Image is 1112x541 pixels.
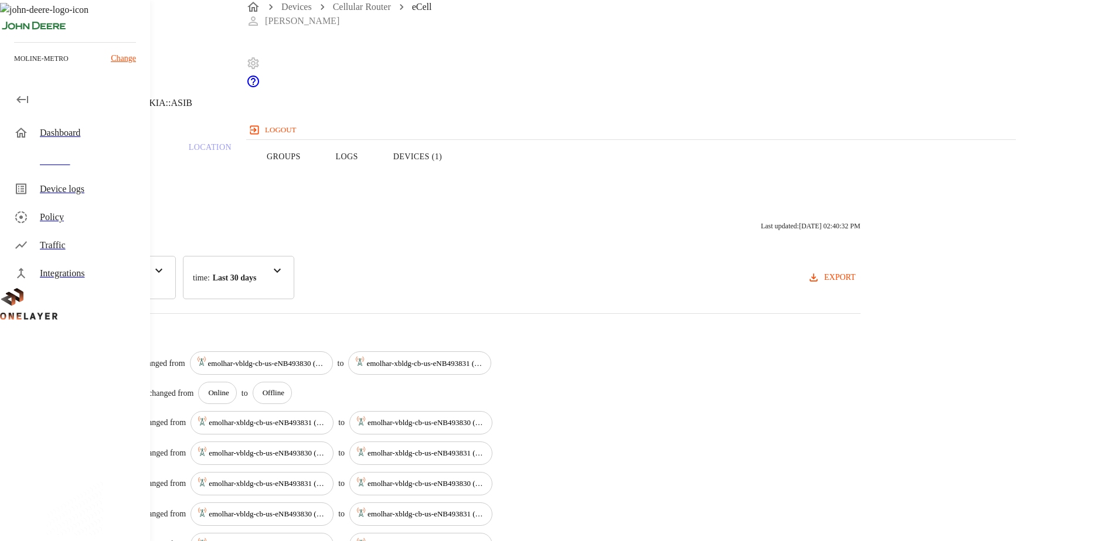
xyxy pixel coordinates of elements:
p: emolhar-xbldg-cb-us-eNB493831 (#DH240725609::NOKIA::ASIB) [368,447,485,459]
button: Devices (1) [376,119,460,194]
p: changed from [141,508,186,520]
p: Online [208,387,229,399]
p: time : [193,272,210,284]
p: to [242,387,248,399]
p: 1452 results [29,328,861,342]
p: Last updated: [DATE] 02:40:32 PM [761,221,861,231]
p: emolhar-xbldg-cb-us-eNB493831 (#DH240725609::NOKIA::ASIB) [366,358,484,369]
p: changed from [141,477,186,489]
p: to [338,416,345,429]
p: Last 30 days [213,272,257,284]
p: emolhar-vbldg-cb-us-eNB493830 (#DH240725611::NOKIA::ASIB) [368,417,485,429]
button: Groups [249,119,318,194]
p: emolhar-vbldg-cb-us-eNB493830 (#DH240725611::NOKIA::ASIB) [368,478,485,489]
p: changed from [140,357,185,369]
p: emolhar-vbldg-cb-us-eNB493830 (#DH240725611::NOKIA::ASIB) [209,508,326,520]
p: changed from [141,416,186,429]
p: changed from [148,387,193,399]
p: to [338,447,345,459]
span: Support Portal [246,80,260,90]
p: [PERSON_NAME] [265,14,339,28]
button: logout [246,121,301,139]
a: onelayer-support [246,80,260,90]
p: emolhar-xbldg-cb-us-eNB493831 (#DH240725609::NOKIA::ASIB) [209,417,326,429]
a: Devices [281,2,312,12]
p: changed from [141,447,186,459]
p: to [338,508,345,520]
a: Cellular Router [333,2,391,12]
p: emolhar-vbldg-cb-us-eNB493830 (#DH240725611::NOKIA::ASIB) [208,358,325,369]
p: to [338,357,344,369]
a: logout [246,121,1016,139]
button: export [805,267,861,289]
p: emolhar-xbldg-cb-us-eNB493831 (#DH240725609::NOKIA::ASIB) [209,478,326,489]
button: Logs [318,119,376,194]
p: emolhar-vbldg-cb-us-eNB493830 (#DH240725611::NOKIA::ASIB) [209,447,326,459]
p: Offline [263,387,284,399]
p: to [338,477,345,489]
a: Location [171,119,249,194]
p: emolhar-xbldg-cb-us-eNB493831 (#DH240725609::NOKIA::ASIB) [368,508,485,520]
